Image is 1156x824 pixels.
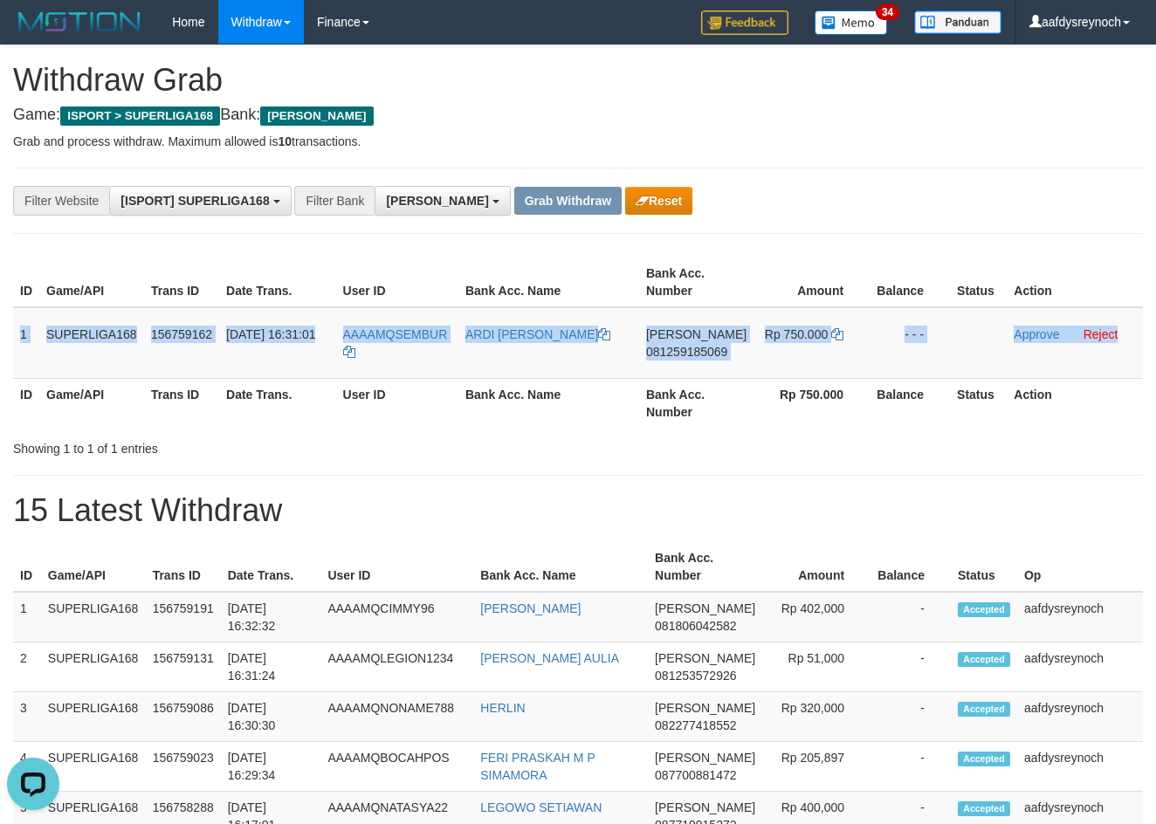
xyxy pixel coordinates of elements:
button: [PERSON_NAME] [375,186,510,216]
th: Bank Acc. Name [458,378,639,428]
span: Copy 087700881472 to clipboard [655,768,736,782]
span: Copy 082277418552 to clipboard [655,718,736,732]
div: Filter Website [13,186,109,216]
span: ISPORT > SUPERLIGA168 [60,106,220,126]
span: Accepted [958,801,1010,816]
th: Bank Acc. Number [648,542,762,592]
span: Accepted [958,702,1010,717]
span: 156759162 [151,327,212,341]
td: - [870,592,951,642]
td: aafdysreynoch [1017,592,1143,642]
td: SUPERLIGA168 [41,692,146,742]
span: [PERSON_NAME] [646,327,747,341]
th: Game/API [39,257,144,307]
th: Bank Acc. Name [473,542,648,592]
td: 1 [13,592,41,642]
td: Rp 402,000 [762,592,870,642]
a: Reject [1084,327,1118,341]
img: panduan.png [914,10,1001,34]
th: Date Trans. [219,257,336,307]
th: User ID [320,542,473,592]
td: SUPERLIGA168 [41,592,146,642]
th: Game/API [41,542,146,592]
th: Status [950,257,1007,307]
td: 156759086 [146,692,221,742]
h1: 15 Latest Withdraw [13,493,1143,528]
h1: Withdraw Grab [13,63,1143,98]
th: Balance [870,257,950,307]
td: 156759191 [146,592,221,642]
th: User ID [336,257,458,307]
th: ID [13,378,39,428]
span: 34 [876,4,899,20]
td: [DATE] 16:32:32 [221,592,321,642]
th: Op [1017,542,1143,592]
span: AAAAMQSEMBUR [343,327,448,341]
td: SUPERLIGA168 [41,642,146,692]
span: Copy 081259185069 to clipboard [646,345,727,359]
th: Bank Acc. Number [639,257,753,307]
th: Status [950,378,1007,428]
td: Rp 51,000 [762,642,870,692]
th: Action [1007,378,1143,428]
span: [PERSON_NAME] [260,106,373,126]
td: SUPERLIGA168 [39,307,144,379]
th: Date Trans. [221,542,321,592]
td: AAAAMQLEGION1234 [320,642,473,692]
span: Accepted [958,602,1010,617]
th: Balance [870,542,951,592]
td: 1 [13,307,39,379]
td: [DATE] 16:29:34 [221,742,321,792]
th: User ID [336,378,458,428]
td: Rp 320,000 [762,692,870,742]
span: [PERSON_NAME] [655,601,755,615]
span: [PERSON_NAME] [386,194,488,208]
td: - [870,692,951,742]
th: Amount [762,542,870,592]
td: AAAAMQNONAME788 [320,692,473,742]
span: [DATE] 16:31:01 [226,327,315,341]
a: HERLIN [480,701,525,715]
div: Showing 1 to 1 of 1 entries [13,433,469,457]
span: Accepted [958,752,1010,766]
th: Bank Acc. Name [458,257,639,307]
img: MOTION_logo.png [13,9,146,35]
td: AAAAMQCIMMY96 [320,592,473,642]
span: Accepted [958,652,1010,667]
img: Button%20Memo.svg [815,10,888,35]
a: AAAAMQSEMBUR [343,327,448,359]
button: Open LiveChat chat widget [7,7,59,59]
strong: 10 [278,134,292,148]
td: aafdysreynoch [1017,642,1143,692]
th: Status [951,542,1017,592]
td: aafdysreynoch [1017,742,1143,792]
button: [ISPORT] SUPERLIGA168 [109,186,291,216]
th: Action [1007,257,1143,307]
th: ID [13,542,41,592]
th: Amount [753,257,870,307]
a: LEGOWO SETIAWAN [480,800,602,814]
th: Trans ID [144,257,219,307]
th: Trans ID [144,378,219,428]
td: - [870,642,951,692]
span: [ISPORT] SUPERLIGA168 [120,194,269,208]
td: [DATE] 16:30:30 [221,692,321,742]
td: 156759023 [146,742,221,792]
a: FERI PRASKAH M P SIMAMORA [480,751,595,782]
td: 2 [13,642,41,692]
span: [PERSON_NAME] [655,800,755,814]
button: Grab Withdraw [514,187,622,215]
span: Rp 750.000 [765,327,828,341]
td: SUPERLIGA168 [41,742,146,792]
a: [PERSON_NAME] AULIA [480,651,619,665]
p: Grab and process withdraw. Maximum allowed is transactions. [13,133,1143,150]
td: - - - [870,307,950,379]
td: [DATE] 16:31:24 [221,642,321,692]
th: Balance [870,378,950,428]
td: aafdysreynoch [1017,692,1143,742]
td: Rp 205,897 [762,742,870,792]
span: Copy 081806042582 to clipboard [655,619,736,633]
button: Reset [625,187,692,215]
td: AAAAMQBOCAHPOS [320,742,473,792]
td: 3 [13,692,41,742]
